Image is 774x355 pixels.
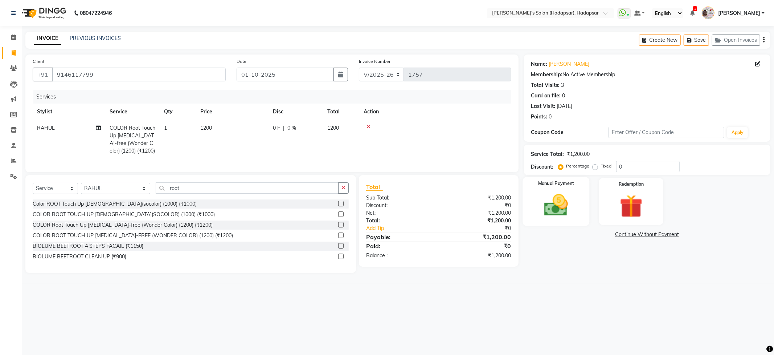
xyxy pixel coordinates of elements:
img: _gift.svg [613,192,650,221]
div: Services [33,90,517,104]
div: Coupon Code [531,129,609,136]
div: Last Visit: [531,102,556,110]
th: Disc [269,104,323,120]
th: Price [196,104,269,120]
span: Total [366,183,383,191]
div: Net: [361,209,439,217]
button: Save [684,35,709,46]
button: +91 [33,68,53,81]
span: COLOR Root Touch Up [MEDICAL_DATA]-free (Wonder Color) (1200) (₹1200) [110,125,155,154]
input: Search by Name/Mobile/Email/Code [52,68,226,81]
label: Client [33,58,44,65]
img: logo [19,3,68,23]
button: Open Invoices [712,35,760,46]
div: Name: [531,60,548,68]
span: 0 F [273,124,280,132]
a: [PERSON_NAME] [549,60,590,68]
div: [DATE] [557,102,573,110]
span: RAHUL [37,125,55,131]
a: Continue Without Payment [525,231,769,238]
img: PAVAN [702,7,714,19]
div: ₹0 [439,242,517,250]
label: Redemption [619,181,644,187]
th: Service [105,104,160,120]
th: Stylist [33,104,105,120]
div: ₹1,200.00 [567,150,590,158]
a: Add Tip [361,225,452,232]
div: ₹1,200.00 [439,217,517,225]
span: 0 % [287,124,296,132]
div: ₹1,200.00 [439,233,517,241]
label: Invoice Number [359,58,390,65]
th: Qty [160,104,196,120]
div: Payable: [361,233,439,241]
button: Create New [639,35,681,46]
span: | [283,124,284,132]
span: [PERSON_NAME] [718,9,760,17]
th: Total [323,104,359,120]
div: Total Visits: [531,81,560,89]
input: Search or Scan [156,182,338,194]
div: 0 [562,92,565,100]
div: BIOLUME BEETROOT CLEAN UP (₹900) [33,253,126,261]
div: Card on file: [531,92,561,100]
div: Sub Total: [361,194,439,202]
div: No Active Membership [531,71,763,78]
div: ₹1,200.00 [439,252,517,259]
span: 1 [164,125,167,131]
input: Enter Offer / Coupon Code [609,127,725,138]
div: Points: [531,113,548,121]
label: Fixed [601,163,612,169]
span: 1200 [327,125,339,131]
div: COLOR ROOT TOUCH UP [DEMOGRAPHIC_DATA](SOCOLOR) (1000) (₹1000) [33,211,215,218]
div: COLOR ROOT TOUCH UP [MEDICAL_DATA]-FREE (WONDER COLOR) (1200) (₹1200) [33,232,233,239]
label: Date [237,58,246,65]
div: ₹0 [452,225,517,232]
div: Paid: [361,242,439,250]
div: ₹0 [439,202,517,209]
div: Color ROOT Touch Up [DEMOGRAPHIC_DATA](socolor) (1000) (₹1000) [33,200,197,208]
img: _cash.svg [537,191,576,219]
div: Membership: [531,71,563,78]
div: Discount: [361,202,439,209]
b: 08047224946 [80,3,112,23]
div: 3 [561,81,564,89]
div: Total: [361,217,439,225]
a: 1 [690,10,695,16]
div: COLOR Root Touch Up [MEDICAL_DATA]-free (Wonder Color) (1200) (₹1200) [33,221,213,229]
div: ₹1,200.00 [439,209,517,217]
span: 1 [693,6,697,11]
th: Action [359,104,511,120]
label: Percentage [566,163,590,169]
button: Apply [727,127,748,138]
div: ₹1,200.00 [439,194,517,202]
div: Discount: [531,163,554,171]
label: Manual Payment [538,180,574,187]
div: Service Total: [531,150,564,158]
div: Balance : [361,252,439,259]
div: BIOLUME BEETROOT 4 STEPS FACAIL (₹1150) [33,242,143,250]
a: PREVIOUS INVOICES [70,35,121,41]
div: 0 [549,113,552,121]
span: 1200 [200,125,212,131]
a: INVOICE [34,32,61,45]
